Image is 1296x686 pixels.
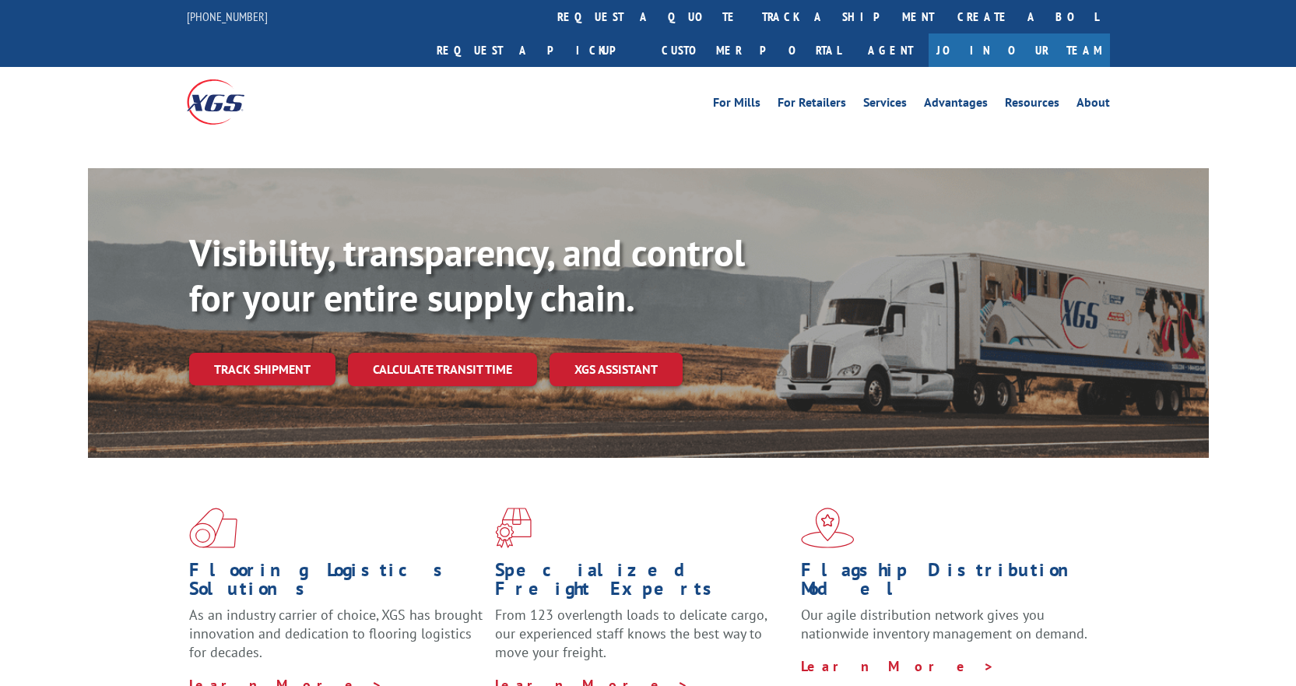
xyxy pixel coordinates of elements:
img: xgs-icon-flagship-distribution-model-red [801,508,855,548]
a: Join Our Team [929,33,1110,67]
b: Visibility, transparency, and control for your entire supply chain. [189,228,745,322]
span: As an industry carrier of choice, XGS has brought innovation and dedication to flooring logistics... [189,606,483,661]
a: Track shipment [189,353,335,385]
a: Customer Portal [650,33,852,67]
a: About [1076,97,1110,114]
a: XGS ASSISTANT [550,353,683,386]
h1: Flagship Distribution Model [801,561,1095,606]
img: xgs-icon-focused-on-flooring-red [495,508,532,548]
a: Calculate transit time [348,353,537,386]
a: Services [863,97,907,114]
a: Learn More > [801,657,995,675]
p: From 123 overlength loads to delicate cargo, our experienced staff knows the best way to move you... [495,606,789,675]
a: Request a pickup [425,33,650,67]
span: Our agile distribution network gives you nationwide inventory management on demand. [801,606,1087,642]
a: Agent [852,33,929,67]
a: For Mills [713,97,760,114]
a: For Retailers [778,97,846,114]
a: Advantages [924,97,988,114]
img: xgs-icon-total-supply-chain-intelligence-red [189,508,237,548]
h1: Flooring Logistics Solutions [189,561,483,606]
a: [PHONE_NUMBER] [187,9,268,24]
a: Resources [1005,97,1059,114]
h1: Specialized Freight Experts [495,561,789,606]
